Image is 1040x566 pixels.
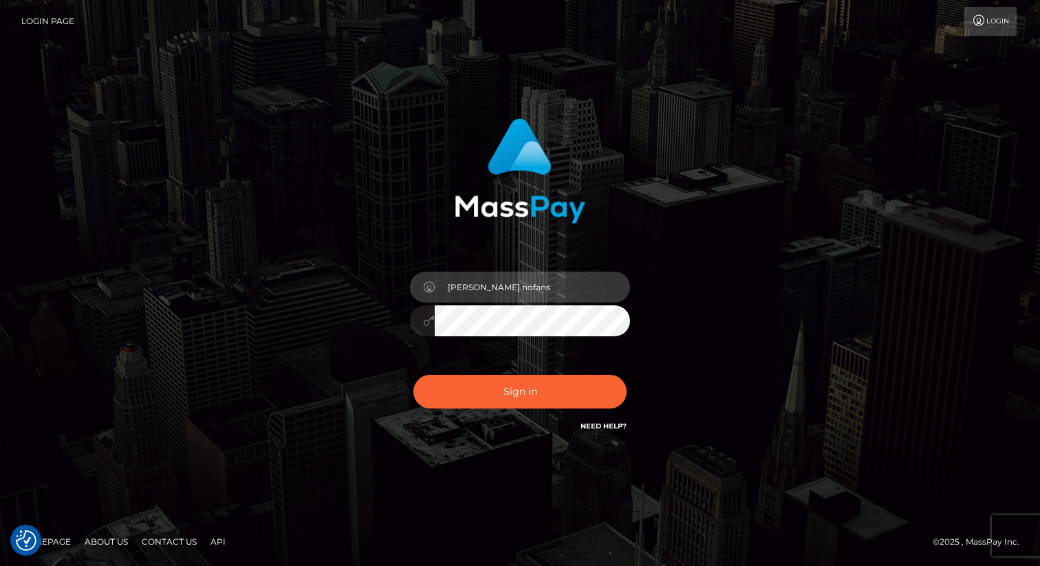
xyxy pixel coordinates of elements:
button: Sign in [413,375,627,409]
a: Homepage [15,531,76,552]
input: Username... [435,272,630,303]
img: MassPay Login [455,118,585,224]
a: Need Help? [581,422,627,431]
a: About Us [79,531,133,552]
a: Login Page [21,7,74,36]
a: Login [964,7,1017,36]
a: API [205,531,231,552]
img: Revisit consent button [16,530,36,551]
button: Consent Preferences [16,530,36,551]
a: Contact Us [136,531,202,552]
div: © 2025 , MassPay Inc. [933,534,1030,549]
